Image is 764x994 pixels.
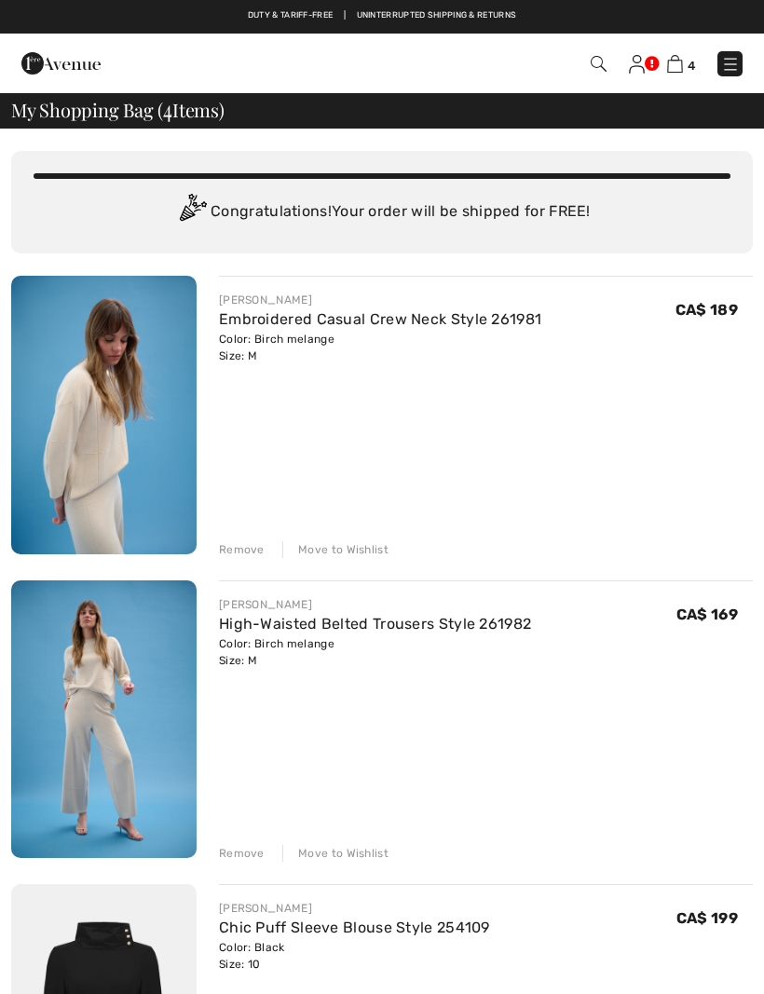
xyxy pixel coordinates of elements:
img: Embroidered Casual Crew Neck Style 261981 [11,276,197,554]
a: 1ère Avenue [21,53,101,71]
img: Congratulation2.svg [173,194,211,231]
img: High-Waisted Belted Trousers Style 261982 [11,580,197,859]
div: Remove [219,845,265,862]
div: Move to Wishlist [282,845,389,862]
span: My Shopping Bag ( Items) [11,101,225,119]
span: CA$ 169 [676,606,738,623]
img: 1ère Avenue [21,45,101,82]
span: CA$ 189 [675,301,738,319]
div: Move to Wishlist [282,541,389,558]
a: High-Waisted Belted Trousers Style 261982 [219,615,531,633]
div: [PERSON_NAME] [219,292,541,308]
img: Menu [721,55,740,74]
a: Chic Puff Sleeve Blouse Style 254109 [219,919,490,936]
span: 4 [688,59,695,73]
span: 4 [163,96,172,120]
div: Remove [219,541,265,558]
a: 4 [667,52,695,75]
div: Color: Birch melange Size: M [219,635,531,669]
a: Embroidered Casual Crew Neck Style 261981 [219,310,541,328]
img: My Info [629,55,645,74]
div: Congratulations! Your order will be shipped for FREE! [34,194,730,231]
img: Shopping Bag [667,55,683,73]
div: Color: Birch melange Size: M [219,331,541,364]
span: CA$ 199 [676,909,738,927]
div: Color: Black Size: 10 [219,939,490,973]
div: [PERSON_NAME] [219,900,490,917]
div: [PERSON_NAME] [219,596,531,613]
img: Search [591,56,607,72]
